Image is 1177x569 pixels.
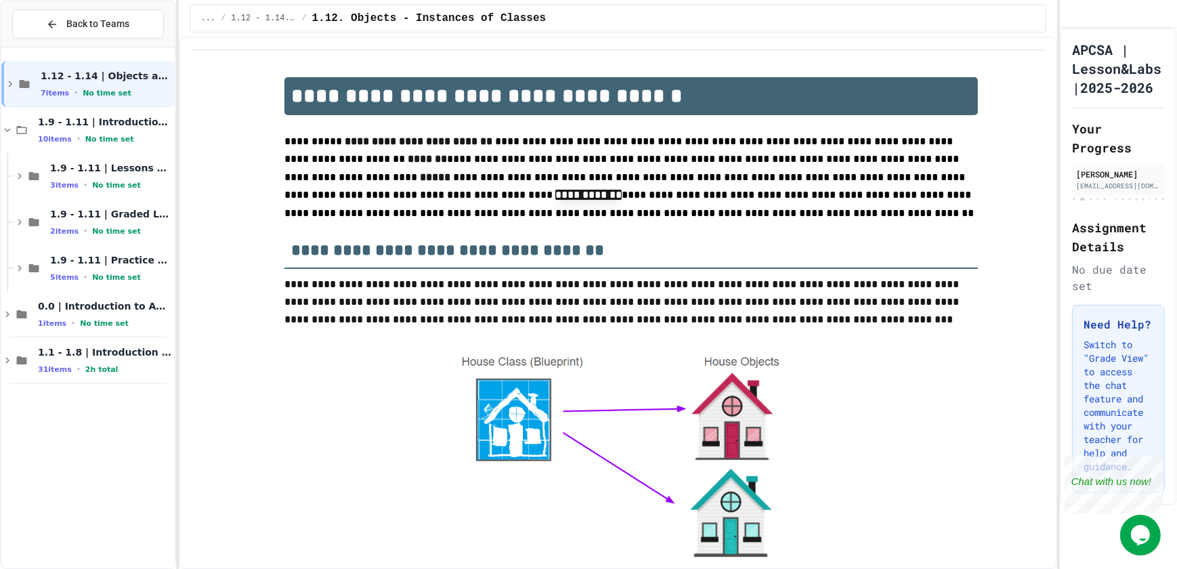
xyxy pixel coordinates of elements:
[1072,261,1165,294] div: No due date set
[1076,168,1161,180] div: [PERSON_NAME]
[85,135,134,144] span: No time set
[1072,40,1165,97] h1: APCSA | Lesson&Labs |2025-2026
[1084,338,1153,473] p: Switch to "Grade View" to access the chat feature and communicate with your teacher for help and ...
[38,346,172,358] span: 1.1 - 1.8 | Introduction to Java
[312,10,547,26] span: 1.12. Objects - Instances of Classes
[84,272,87,282] span: •
[41,89,69,98] span: 7 items
[77,133,80,144] span: •
[301,13,306,24] span: /
[1065,456,1163,513] iframe: chat widget
[80,319,129,328] span: No time set
[50,273,79,282] span: 5 items
[50,254,172,266] span: 1.9 - 1.11 | Practice Labs
[83,89,131,98] span: No time set
[38,319,66,328] span: 1 items
[38,116,172,128] span: 1.9 - 1.11 | Introduction to Methods
[66,17,129,31] span: Back to Teams
[50,162,172,174] span: 1.9 - 1.11 | Lessons and Notes
[41,70,172,82] span: 1.12 - 1.14 | Objects and Instances of Classes
[221,13,226,24] span: /
[231,13,296,24] span: 1.12 - 1.14. | Lessons and Notes
[50,227,79,236] span: 2 items
[72,318,74,329] span: •
[1072,119,1165,157] h2: Your Progress
[1072,218,1165,256] h2: Assignment Details
[92,181,141,190] span: No time set
[38,135,72,144] span: 10 items
[1120,515,1163,555] iframe: chat widget
[38,300,172,312] span: 0.0 | Introduction to APCSA
[92,227,141,236] span: No time set
[50,181,79,190] span: 3 items
[84,180,87,190] span: •
[1084,316,1153,333] h3: Need Help?
[50,208,172,220] span: 1.9 - 1.11 | Graded Labs
[77,364,80,375] span: •
[38,365,72,374] span: 31 items
[12,9,164,39] button: Back to Teams
[1076,181,1161,191] div: [EMAIL_ADDRESS][DOMAIN_NAME]
[92,273,141,282] span: No time set
[74,87,77,98] span: •
[85,365,119,374] span: 2h total
[201,13,216,24] span: ...
[84,226,87,236] span: •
